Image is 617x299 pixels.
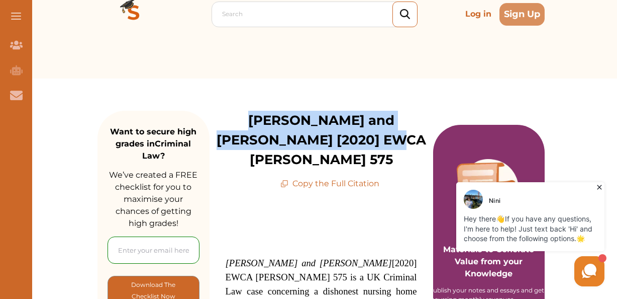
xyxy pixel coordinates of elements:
iframe: HelpCrunch [376,180,607,289]
em: [PERSON_NAME] and [PERSON_NAME] [226,258,392,268]
p: Log in [461,4,495,24]
input: Enter your email here [108,237,199,264]
span: We’ve created a FREE checklist for you to maximise your chances of getting high grades! [109,170,197,228]
button: Sign Up [499,3,545,26]
img: Purple card image [457,159,521,223]
p: [PERSON_NAME] and [PERSON_NAME] [2020] EWCA [PERSON_NAME] 575 [210,111,433,170]
img: search_icon [400,9,410,20]
strong: Want to secure high grades in Criminal Law ? [110,127,196,161]
p: Copy the Full Citation [280,178,379,190]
